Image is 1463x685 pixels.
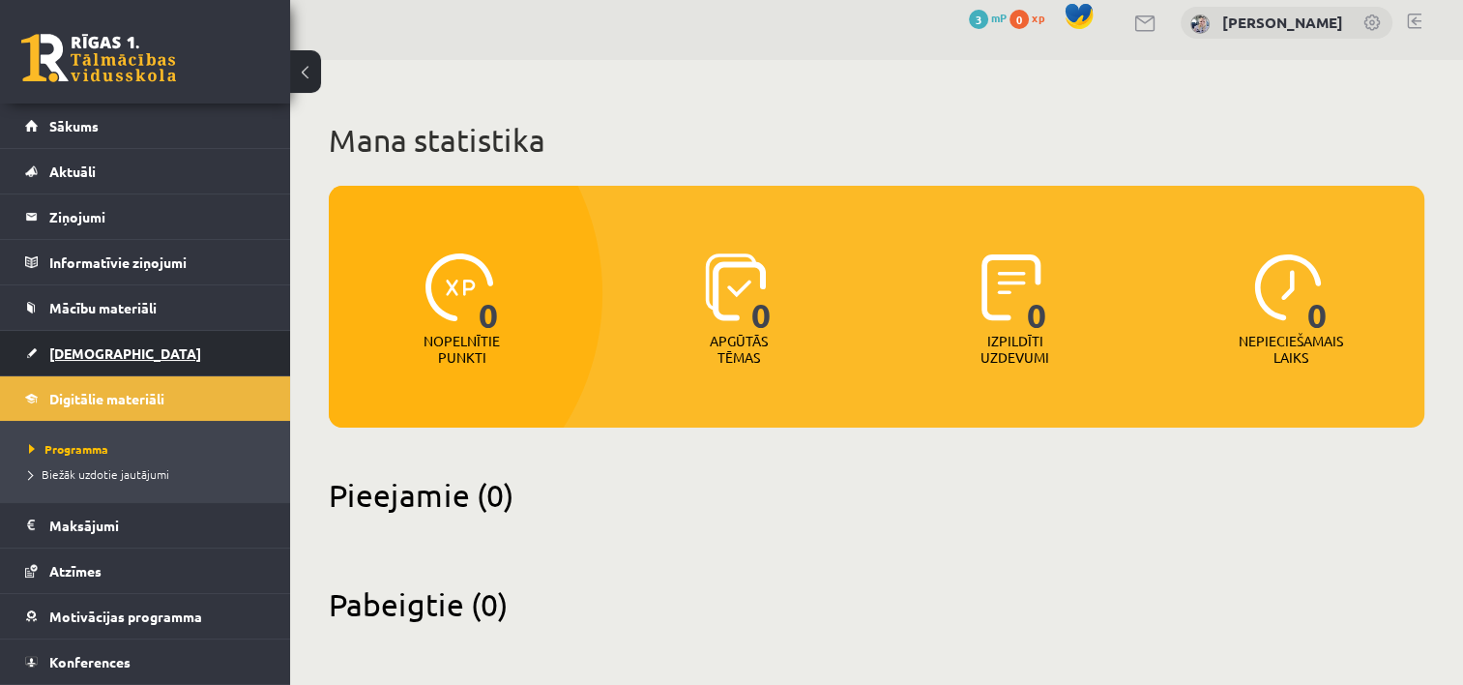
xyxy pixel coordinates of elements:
[969,10,988,29] span: 3
[425,253,493,321] img: icon-xp-0682a9bc20223a9ccc6f5883a126b849a74cddfe5390d2b41b4391c66f2066e7.svg
[49,299,157,316] span: Mācību materiāli
[49,608,202,625] span: Motivācijas programma
[29,440,271,458] a: Programma
[1190,15,1210,34] img: Kristīne Vītola
[705,253,766,321] img: icon-learned-topics-4a711ccc23c960034f471b6e78daf4a3bad4a20eaf4de84257b87e66633f6470.svg
[49,503,266,548] legend: Maksājumi
[49,240,266,284] legend: Informatīvie ziņojumi
[1032,10,1044,25] span: xp
[25,104,266,148] a: Sākums
[991,10,1007,25] span: mP
[25,194,266,239] a: Ziņojumi
[25,285,266,330] a: Mācību materiāli
[751,253,772,333] span: 0
[1027,253,1047,333] span: 0
[49,390,164,407] span: Digitālie materiāli
[1222,13,1343,32] a: [PERSON_NAME]
[1009,10,1029,29] span: 0
[25,549,266,593] a: Atzīmes
[329,476,1424,514] h2: Pieejamie (0)
[49,163,96,180] span: Aktuāli
[49,653,131,670] span: Konferences
[25,594,266,639] a: Motivācijas programma
[25,503,266,548] a: Maksājumi
[969,10,1007,25] a: 3 mP
[1307,253,1328,333] span: 0
[701,333,776,366] p: Apgūtās tēmas
[329,121,1424,160] h1: Mana statistika
[25,240,266,284] a: Informatīvie ziņojumi
[981,253,1041,321] img: icon-completed-tasks-ad58ae20a441b2904462921112bc710f1caf180af7a3daa7317a5a94f2d26646.svg
[25,376,266,421] a: Digitālie materiāli
[25,640,266,684] a: Konferences
[977,333,1052,366] p: Izpildīti uzdevumi
[1254,253,1322,321] img: icon-clock-7be60019b62300814b6bd22b8e044499b485619524d84068768e800edab66f18.svg
[1009,10,1054,25] a: 0 xp
[1239,333,1343,366] p: Nepieciešamais laiks
[49,344,201,362] span: [DEMOGRAPHIC_DATA]
[25,331,266,375] a: [DEMOGRAPHIC_DATA]
[49,117,99,134] span: Sākums
[25,149,266,194] a: Aktuāli
[29,441,108,457] span: Programma
[329,585,1424,623] h2: Pabeigtie (0)
[21,34,176,82] a: Rīgas 1. Tālmācības vidusskola
[49,194,266,239] legend: Ziņojumi
[49,562,102,580] span: Atzīmes
[424,333,500,366] p: Nopelnītie punkti
[479,253,499,333] span: 0
[29,466,169,482] span: Biežāk uzdotie jautājumi
[29,465,271,483] a: Biežāk uzdotie jautājumi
